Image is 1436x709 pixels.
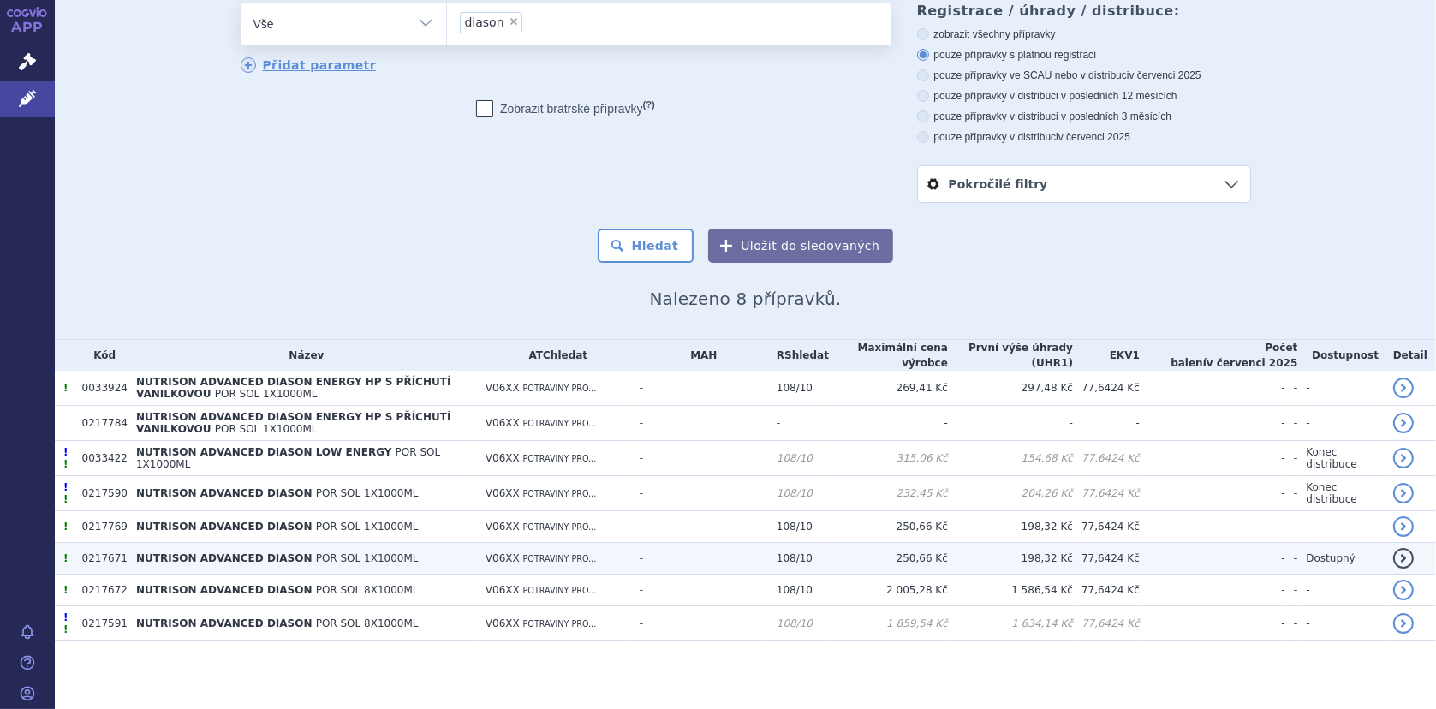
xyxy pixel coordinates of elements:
span: V06XX [486,552,520,564]
span: 108/10 [777,584,813,596]
span: POR SOL 1X1000ML [215,423,318,435]
span: POTRAVINY PRO... [523,619,597,629]
span: POR SOL 1X1000ML [215,388,318,400]
th: Maximální cena výrobce [829,340,948,371]
td: - [1285,441,1298,476]
a: detail [1393,448,1414,468]
td: - [1297,575,1384,606]
span: × [509,16,519,27]
td: - [1140,476,1285,511]
td: 0217784 [74,406,128,441]
td: 154,68 Kč [948,441,1073,476]
label: Zobrazit bratrské přípravky [476,100,655,117]
span: Tento přípravek má více úhrad. [63,623,68,635]
th: MAH [631,340,768,371]
td: 0217671 [74,543,128,575]
a: Pokročilé filtry [918,166,1250,202]
a: detail [1393,580,1414,600]
span: V06XX [486,382,520,394]
span: POTRAVINY PRO... [523,489,597,498]
label: pouze přípravky v distribuci v posledních 12 měsících [917,89,1251,103]
span: 108/10 [777,521,813,533]
td: Konec distribuce [1297,441,1384,476]
button: Uložit do sledovaných [708,229,893,263]
th: Počet balení [1140,340,1298,371]
span: Poslední data tohoto produktu jsou ze SCAU platného k 01.01.2025. [63,446,68,458]
span: V06XX [486,521,520,533]
span: POR SOL 8X1000ML [316,617,419,629]
label: pouze přípravky ve SCAU nebo v distribuci [917,69,1251,82]
span: 108/10 [777,487,813,499]
button: Hledat [598,229,694,263]
td: 77,6424 Kč [1073,575,1140,606]
span: Nalezeno 8 přípravků. [650,289,842,309]
span: POTRAVINY PRO... [523,419,597,428]
td: 232,45 Kč [829,476,948,511]
span: v červenci 2025 [1207,357,1297,369]
td: - [1285,406,1298,441]
span: NUTRISON ADVANCED DIASON [136,584,313,596]
td: Dostupný [1297,543,1384,575]
td: - [768,406,829,441]
th: Detail [1385,340,1436,371]
td: 250,66 Kč [829,543,948,575]
a: hledat [792,349,829,361]
span: NUTRISON ADVANCED DIASON [136,617,313,629]
span: 108/10 [777,552,813,564]
td: - [1297,606,1384,641]
span: NUTRISON ADVANCED DIASON LOW ENERGY [136,446,392,458]
a: Přidat parametr [241,57,377,73]
span: NUTRISON ADVANCED DIASON [136,521,313,533]
th: Název [128,340,477,371]
span: v červenci 2025 [1129,69,1201,81]
span: 108/10 [777,382,813,394]
td: 77,6424 Kč [1073,543,1140,575]
td: 250,66 Kč [829,511,948,543]
span: POR SOL 1X1000ML [316,487,419,499]
td: - [829,406,948,441]
span: V06XX [486,487,520,499]
label: pouze přípravky s platnou registrací [917,48,1251,62]
a: detail [1393,378,1414,398]
th: RS [768,340,829,371]
td: 315,06 Kč [829,441,948,476]
th: EKV1 [1073,340,1140,371]
span: Poslední data tohoto produktu jsou ze SCAU platného k 01.01.2025. [63,611,68,623]
span: POTRAVINY PRO... [523,554,597,563]
td: 198,32 Kč [948,511,1073,543]
td: 77,6424 Kč [1073,476,1140,511]
td: - [631,476,768,511]
td: - [1297,511,1384,543]
td: - [1297,371,1384,406]
td: - [1140,406,1285,441]
td: 2 005,28 Kč [829,575,948,606]
td: 297,48 Kč [948,371,1073,406]
span: V06XX [486,452,520,464]
td: 77,6424 Kč [1073,606,1140,641]
span: V06XX [486,584,520,596]
a: detail [1393,413,1414,433]
td: - [1285,575,1298,606]
span: diason [465,16,504,28]
a: detail [1393,548,1414,569]
span: V06XX [486,417,520,429]
span: POR SOL 1X1000ML [136,446,440,470]
abbr: (?) [643,99,655,110]
td: 204,26 Kč [948,476,1073,511]
td: 77,6424 Kč [1073,371,1140,406]
span: POTRAVINY PRO... [523,454,597,463]
td: - [948,406,1073,441]
td: 0217769 [74,511,128,543]
td: - [631,371,768,406]
span: POTRAVINY PRO... [523,384,597,393]
td: - [631,441,768,476]
td: - [1140,441,1285,476]
td: - [1140,371,1285,406]
label: zobrazit všechny přípravky [917,27,1251,41]
td: - [631,406,768,441]
th: Dostupnost [1297,340,1384,371]
span: POTRAVINY PRO... [523,586,597,595]
td: - [1140,511,1285,543]
td: 0033924 [74,371,128,406]
span: Tento přípravek má více úhrad. [63,382,68,394]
